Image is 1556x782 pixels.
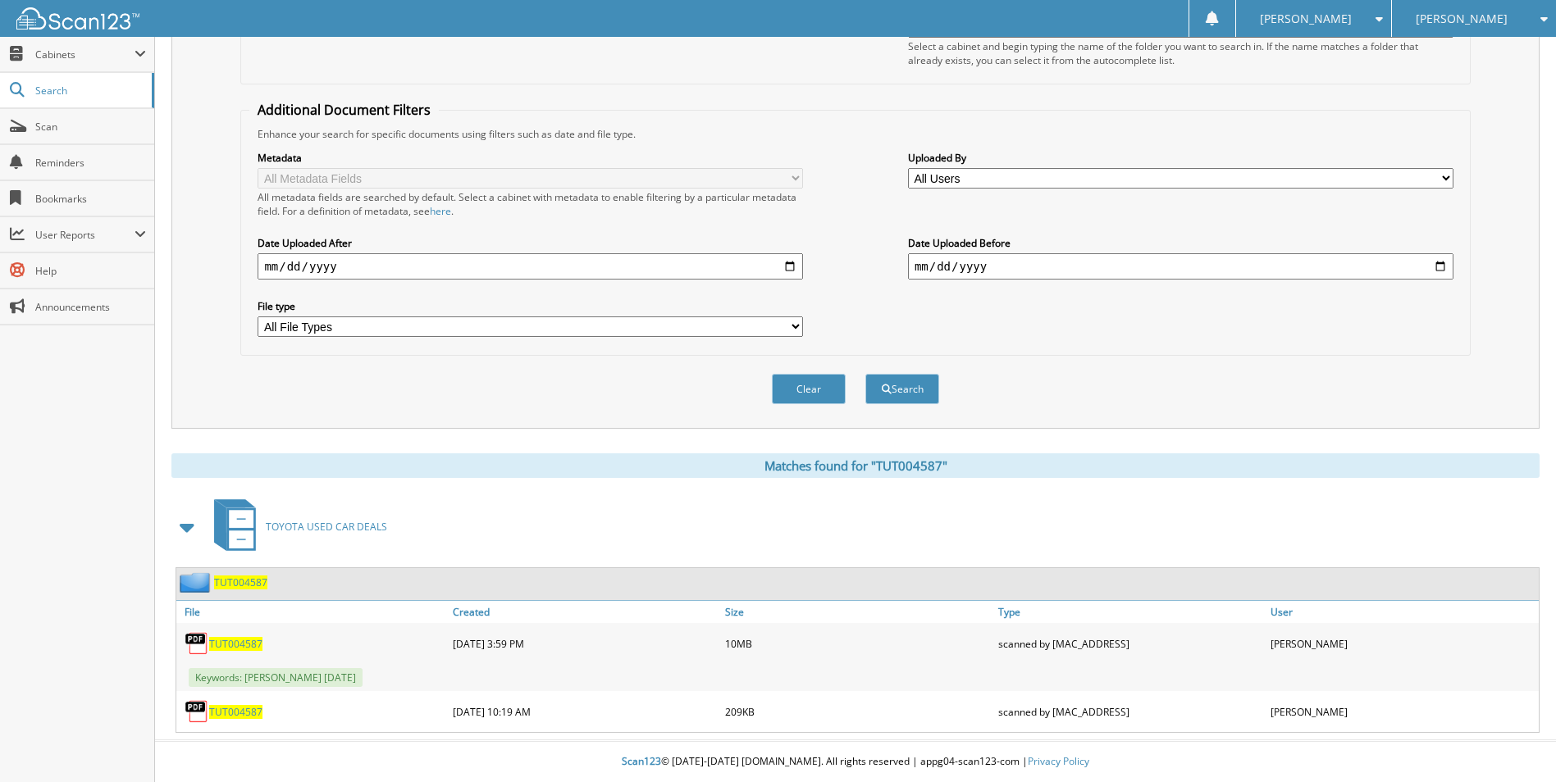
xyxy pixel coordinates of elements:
[16,7,139,30] img: scan123-logo-white.svg
[1260,14,1352,24] span: [PERSON_NAME]
[35,264,146,278] span: Help
[865,374,939,404] button: Search
[35,192,146,206] span: Bookmarks
[185,631,209,656] img: PDF.png
[1266,627,1539,660] div: [PERSON_NAME]
[258,190,803,218] div: All metadata fields are searched by default. Select a cabinet with metadata to enable filtering b...
[1266,601,1539,623] a: User
[249,127,1461,141] div: Enhance your search for specific documents using filters such as date and file type.
[35,156,146,170] span: Reminders
[994,627,1266,660] div: scanned by [MAC_ADDRESS]
[449,601,721,623] a: Created
[155,742,1556,782] div: © [DATE]-[DATE] [DOMAIN_NAME]. All rights reserved | appg04-scan123-com |
[1028,754,1089,768] a: Privacy Policy
[249,101,439,119] legend: Additional Document Filters
[772,374,846,404] button: Clear
[1416,14,1508,24] span: [PERSON_NAME]
[908,39,1453,67] div: Select a cabinet and begin typing the name of the folder you want to search in. If the name match...
[209,705,262,719] a: TUT004587
[204,494,387,559] a: TOYOTA USED CAR DEALS
[1474,703,1556,782] iframe: Chat Widget
[908,253,1453,280] input: end
[185,699,209,724] img: PDF.png
[258,236,803,250] label: Date Uploaded After
[449,627,721,660] div: [DATE] 3:59 PM
[176,601,449,623] a: File
[721,627,993,660] div: 10MB
[449,695,721,728] div: [DATE] 10:19 AM
[35,300,146,314] span: Announcements
[994,695,1266,728] div: scanned by [MAC_ADDRESS]
[209,637,262,651] a: TUT004587
[35,228,135,242] span: User Reports
[908,151,1453,165] label: Uploaded By
[171,453,1540,478] div: Matches found for "TUT004587"
[721,695,993,728] div: 209KB
[35,48,135,61] span: Cabinets
[721,601,993,623] a: Size
[622,754,661,768] span: Scan123
[214,575,267,589] a: TUT004587
[994,601,1266,623] a: Type
[35,120,146,134] span: Scan
[430,204,451,218] a: here
[180,572,214,593] img: folder2.png
[258,299,803,313] label: File type
[1266,695,1539,728] div: [PERSON_NAME]
[258,151,803,165] label: Metadata
[189,668,363,687] span: Keywords: [PERSON_NAME] [DATE]
[35,84,144,98] span: Search
[908,236,1453,250] label: Date Uploaded Before
[258,253,803,280] input: start
[266,520,387,534] span: TOYOTA USED CAR DEALS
